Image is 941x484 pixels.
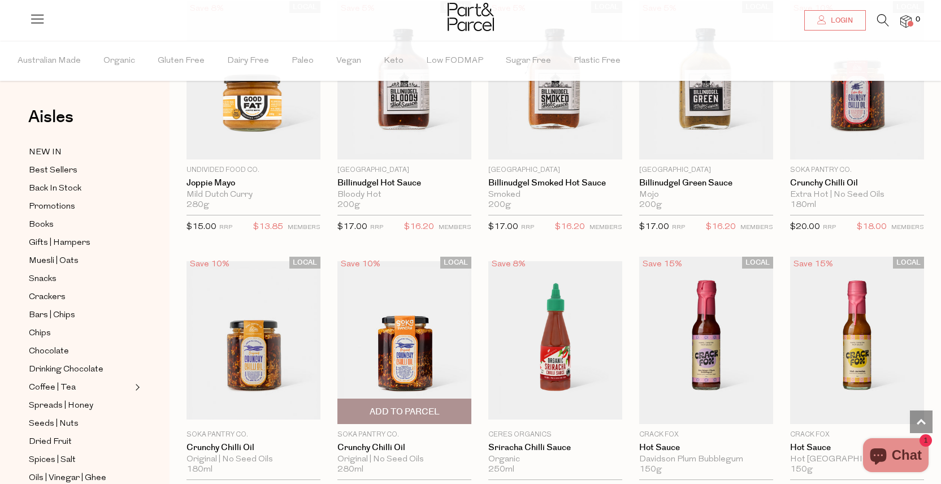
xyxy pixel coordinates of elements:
[337,443,471,453] a: Crunchy Chilli Oil
[187,455,320,465] div: Original | No Seed Oils
[29,417,79,431] span: Seeds | Nuts
[337,200,360,210] span: 200g
[790,455,924,465] div: Hot [GEOGRAPHIC_DATA]
[288,224,320,231] small: MEMBERS
[790,190,924,200] div: Extra Hot | No Seed Oils
[337,223,367,231] span: $17.00
[187,200,209,210] span: 280g
[29,145,132,159] a: NEW IN
[29,218,54,232] span: Books
[488,455,622,465] div: Organic
[488,443,622,453] a: Sriracha Chilli Sauce
[639,430,773,440] p: Crack Fox
[790,257,924,424] img: Hot Sauce
[29,399,93,413] span: Spreads | Honey
[891,224,924,231] small: MEMBERS
[426,41,483,81] span: Low FODMAP
[555,220,585,235] span: $16.20
[187,257,233,272] div: Save 10%
[29,453,132,467] a: Spices | Salt
[29,453,76,467] span: Spices | Salt
[639,443,773,453] a: Hot Sauce
[639,200,662,210] span: 200g
[29,344,132,358] a: Chocolate
[506,41,551,81] span: Sugar Free
[29,435,72,449] span: Dried Fruit
[292,41,314,81] span: Paleo
[187,465,213,475] span: 180ml
[253,220,283,235] span: $13.85
[639,465,662,475] span: 150g
[29,218,132,232] a: Books
[289,257,320,269] span: LOCAL
[488,200,511,210] span: 200g
[158,41,205,81] span: Gluten Free
[29,399,132,413] a: Spreads | Honey
[29,363,103,377] span: Drinking Chocolate
[29,254,79,268] span: Muesli | Oats
[29,200,132,214] a: Promotions
[740,224,773,231] small: MEMBERS
[29,146,62,159] span: NEW IN
[29,181,132,196] a: Back In Stock
[439,224,471,231] small: MEMBERS
[337,178,471,188] a: Billinudgel Hot Sauce
[29,236,132,250] a: Gifts | Hampers
[29,435,132,449] a: Dried Fruit
[337,399,471,424] button: Add To Parcel
[742,257,773,269] span: LOCAL
[337,465,363,475] span: 280ml
[132,381,140,394] button: Expand/Collapse Coffee | Tea
[103,41,135,81] span: Organic
[440,257,471,269] span: LOCAL
[488,430,622,440] p: Ceres Organics
[488,257,529,272] div: Save 8%
[28,105,73,129] span: Aisles
[29,254,132,268] a: Muesli | Oats
[900,15,912,27] a: 0
[227,41,269,81] span: Dairy Free
[823,224,836,231] small: RRP
[370,224,383,231] small: RRP
[488,465,514,475] span: 250ml
[29,272,132,286] a: Snacks
[29,381,132,395] a: Coffee | Tea
[18,41,81,81] span: Australian Made
[521,224,534,231] small: RRP
[187,430,320,440] p: Soka Pantry Co.
[29,362,132,377] a: Drinking Chocolate
[639,190,773,200] div: Mojo
[29,236,90,250] span: Gifts | Hampers
[790,165,924,175] p: Soka Pantry Co.
[337,430,471,440] p: Soka Pantry Co.
[29,290,132,304] a: Crackers
[804,10,866,31] a: Login
[370,406,440,418] span: Add To Parcel
[29,164,77,178] span: Best Sellers
[219,224,232,231] small: RRP
[29,182,81,196] span: Back In Stock
[790,257,836,272] div: Save 15%
[488,190,622,200] div: Smoked
[913,15,923,25] span: 0
[639,165,773,175] p: [GEOGRAPHIC_DATA]
[29,291,66,304] span: Crackers
[337,165,471,175] p: [GEOGRAPHIC_DATA]
[589,224,622,231] small: MEMBERS
[29,273,57,286] span: Snacks
[29,200,75,214] span: Promotions
[337,261,471,420] img: Crunchy Chilli Oil
[337,257,384,272] div: Save 10%
[639,223,669,231] span: $17.00
[448,3,494,31] img: Part&Parcel
[790,223,820,231] span: $20.00
[336,41,361,81] span: Vegan
[488,261,622,420] img: Sriracha Chilli Sauce
[488,165,622,175] p: [GEOGRAPHIC_DATA]
[790,465,813,475] span: 150g
[488,178,622,188] a: Billinudgel Smoked Hot Sauce
[860,438,932,475] inbox-online-store-chat: Shopify online store chat
[384,41,404,81] span: Keto
[790,443,924,453] a: Hot Sauce
[29,417,132,431] a: Seeds | Nuts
